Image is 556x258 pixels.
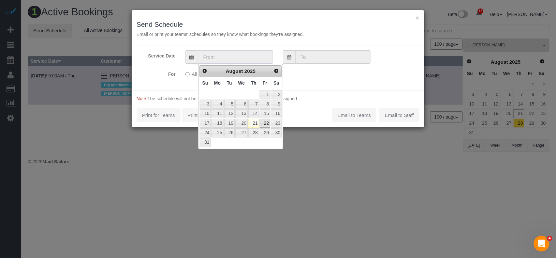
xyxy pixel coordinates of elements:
[295,50,371,64] input: To
[224,119,235,128] a: 19
[212,119,224,128] a: 18
[200,100,211,108] a: 3
[271,109,282,118] a: 16
[248,119,259,128] a: 21
[271,119,282,128] a: 23
[248,109,259,118] a: 14
[547,236,552,241] span: 4
[224,100,235,108] a: 5
[132,69,181,77] label: For
[248,100,259,108] a: 7
[224,109,235,118] a: 12
[212,100,224,108] a: 4
[271,128,282,137] a: 30
[202,80,208,86] span: Sunday
[185,69,212,77] label: All Teams
[202,68,207,73] span: Prev
[251,80,256,86] span: Thursday
[244,68,256,74] span: 2025
[248,128,259,137] a: 28
[200,138,211,147] a: 31
[185,72,190,76] input: All Teams
[273,80,279,86] span: Saturday
[274,68,279,73] span: Next
[200,128,211,137] a: 24
[214,80,221,86] span: Monday
[260,90,270,99] a: 1
[534,236,549,251] iframe: Intercom live chat
[137,31,419,38] p: Email or print your teams' schedules so they know what bookings they're assigned.
[212,128,224,137] a: 25
[198,50,273,64] input: From
[137,21,419,28] h3: Send Schedule
[200,66,210,75] a: Prev
[235,119,248,128] a: 20
[200,119,211,128] a: 17
[212,109,224,118] a: 11
[137,96,147,101] span: Note:
[271,100,282,108] a: 9
[238,80,245,86] span: Wednesday
[226,68,243,74] span: August
[260,128,270,137] a: 29
[224,128,235,137] a: 26
[260,100,270,108] a: 8
[272,66,281,75] a: Next
[235,109,248,118] a: 13
[260,119,270,128] a: 22
[137,95,419,102] p: The schedule will not be sent for bookings that are marked as Unassigned
[227,80,232,86] span: Tuesday
[263,80,267,86] span: Friday
[235,100,248,108] a: 6
[271,90,282,99] a: 2
[235,128,248,137] a: 27
[200,109,211,118] a: 10
[416,14,419,21] button: ×
[132,50,181,59] label: Service Date
[260,109,270,118] a: 15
